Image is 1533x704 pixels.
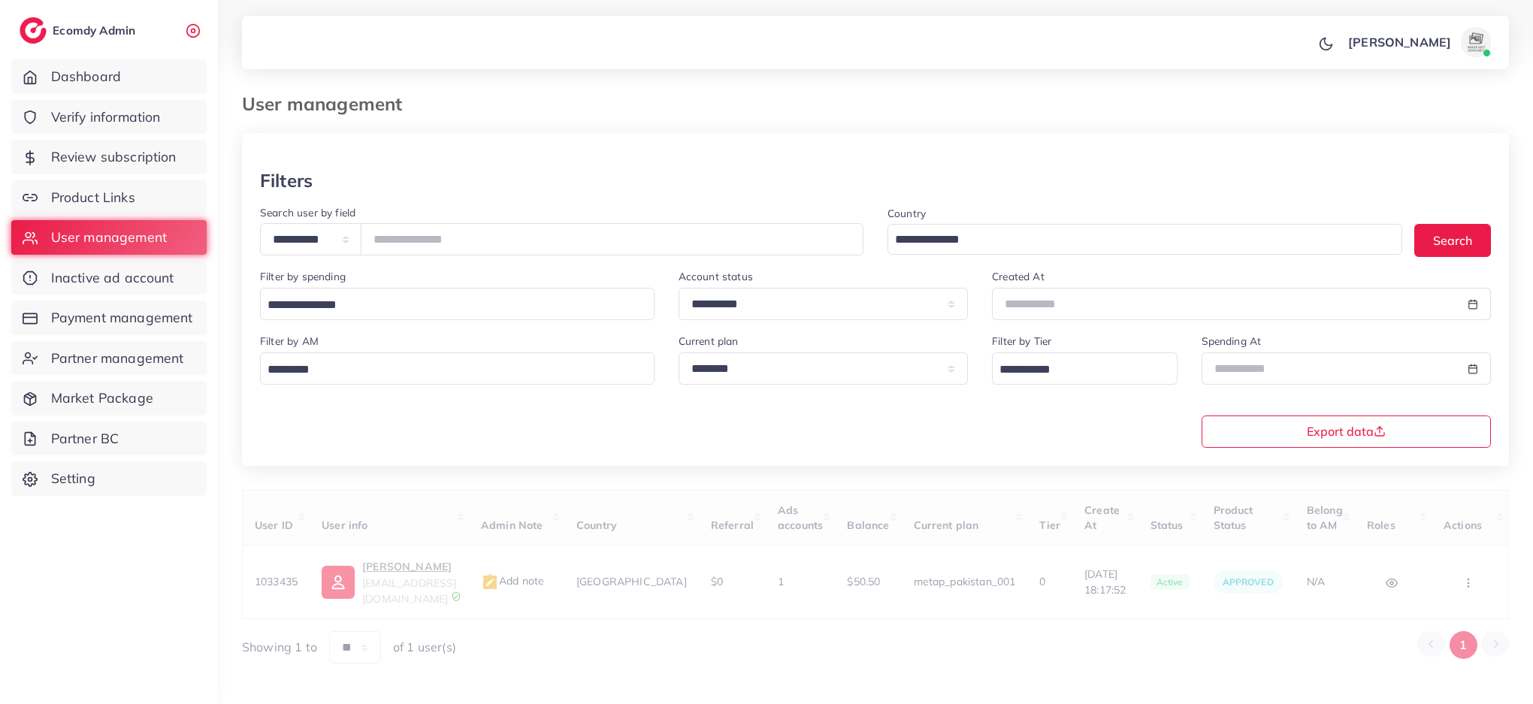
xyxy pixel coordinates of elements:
[51,268,174,288] span: Inactive ad account
[11,381,207,415] a: Market Package
[51,469,95,488] span: Setting
[53,23,139,38] h2: Ecomdy Admin
[11,301,207,335] a: Payment management
[260,205,355,220] label: Search user by field
[1202,415,1492,448] button: Export data
[260,269,346,284] label: Filter by spending
[260,334,319,349] label: Filter by AM
[11,140,207,174] a: Review subscription
[11,341,207,376] a: Partner management
[1348,33,1451,51] p: [PERSON_NAME]
[242,93,414,115] h3: User management
[1414,224,1491,256] button: Search
[890,228,1383,252] input: Search for option
[887,206,926,221] label: Country
[20,17,139,44] a: logoEcomdy Admin
[20,17,47,44] img: logo
[679,269,753,284] label: Account status
[11,421,207,456] a: Partner BC
[1461,27,1491,57] img: avatar
[51,67,121,86] span: Dashboard
[11,59,207,94] a: Dashboard
[994,358,1157,382] input: Search for option
[260,352,655,385] div: Search for option
[11,261,207,295] a: Inactive ad account
[51,228,167,247] span: User management
[262,358,635,382] input: Search for option
[262,294,635,317] input: Search for option
[51,388,153,408] span: Market Package
[51,188,135,207] span: Product Links
[1202,334,1262,349] label: Spending At
[51,308,193,328] span: Payment management
[260,170,313,192] h3: Filters
[260,288,655,320] div: Search for option
[11,461,207,496] a: Setting
[11,180,207,215] a: Product Links
[51,107,161,127] span: Verify information
[992,334,1051,349] label: Filter by Tier
[992,352,1177,385] div: Search for option
[1340,27,1497,57] a: [PERSON_NAME]avatar
[51,147,177,167] span: Review subscription
[1307,425,1386,437] span: Export data
[887,224,1402,255] div: Search for option
[11,220,207,255] a: User management
[679,334,739,349] label: Current plan
[11,100,207,134] a: Verify information
[51,429,119,449] span: Partner BC
[992,269,1045,284] label: Created At
[51,349,184,368] span: Partner management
